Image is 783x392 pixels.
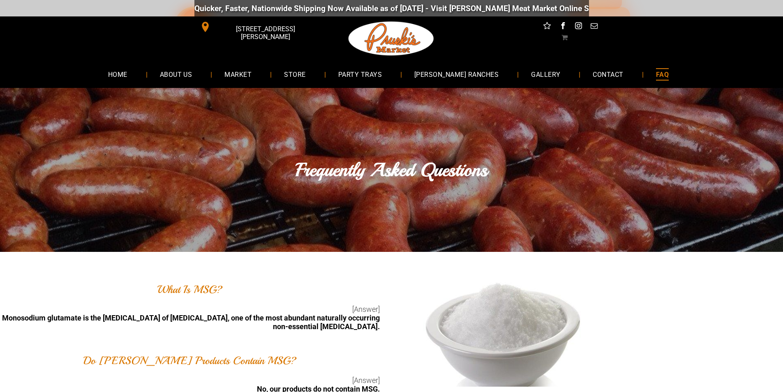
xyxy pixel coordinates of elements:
img: Pruski-s+Market+HQ+Logo2-1920w.png [347,16,436,61]
a: instagram [573,21,584,33]
span: [Answer] [352,305,380,314]
a: [PERSON_NAME] RANCHES [402,63,511,85]
a: HOME [96,63,140,85]
font: Frequently Asked Questions [296,158,487,182]
font: Do [PERSON_NAME] Products Contain MSG? [83,354,296,367]
span: [STREET_ADDRESS][PERSON_NAME] [212,21,318,45]
a: [STREET_ADDRESS][PERSON_NAME] [194,21,320,33]
a: email [589,21,599,33]
a: STORE [272,63,318,85]
img: msg-1920w.jpg [403,279,609,387]
a: CONTACT [580,63,635,85]
a: FAQ [644,63,681,85]
span: [Answer] [352,376,380,385]
a: ABOUT US [148,63,205,85]
a: facebook [557,21,568,33]
a: Social network [542,21,552,33]
font: What Is MSG? [157,283,222,296]
a: GALLERY [519,63,573,85]
a: PARTY TRAYS [326,63,394,85]
a: MARKET [212,63,264,85]
b: Monosodium glutamate is the [MEDICAL_DATA] of [MEDICAL_DATA], one of the most abundant naturally ... [2,314,380,331]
